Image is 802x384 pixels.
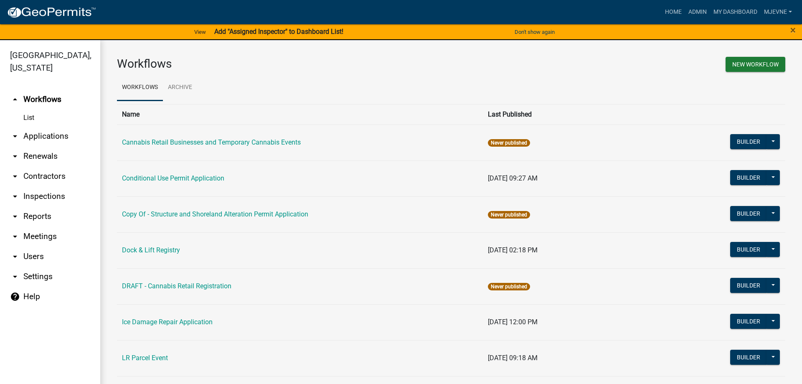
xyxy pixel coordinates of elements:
h3: Workflows [117,57,445,71]
a: My Dashboard [710,4,761,20]
i: arrow_drop_down [10,272,20,282]
i: arrow_drop_down [10,171,20,181]
a: Ice Damage Repair Application [122,318,213,326]
a: Admin [685,4,710,20]
button: Builder [730,350,767,365]
span: Never published [488,283,530,290]
a: LR Parcel Event [122,354,168,362]
i: arrow_drop_down [10,151,20,161]
button: Builder [730,206,767,221]
span: × [790,24,796,36]
a: View [191,25,209,39]
a: MJevne [761,4,795,20]
span: Never published [488,139,530,147]
a: Dock & Lift Registry [122,246,180,254]
a: Copy Of - Structure and Shoreland Alteration Permit Application [122,210,308,218]
a: Conditional Use Permit Application [122,174,224,182]
button: Builder [730,314,767,329]
strong: Add "Assigned Inspector" to Dashboard List! [214,28,343,36]
button: New Workflow [726,57,785,72]
span: Never published [488,211,530,219]
a: Cannabis Retail Businesses and Temporary Cannabis Events [122,138,301,146]
span: [DATE] 02:18 PM [488,246,538,254]
i: arrow_drop_down [10,191,20,201]
button: Builder [730,134,767,149]
span: [DATE] 09:27 AM [488,174,538,182]
button: Builder [730,278,767,293]
button: Close [790,25,796,35]
i: arrow_drop_down [10,231,20,242]
a: Workflows [117,74,163,101]
span: [DATE] 09:18 AM [488,354,538,362]
i: arrow_drop_down [10,211,20,221]
i: help [10,292,20,302]
button: Builder [730,242,767,257]
i: arrow_drop_down [10,131,20,141]
i: arrow_drop_down [10,252,20,262]
button: Builder [730,170,767,185]
a: DRAFT - Cannabis Retail Registration [122,282,231,290]
th: Last Published [483,104,676,125]
a: Archive [163,74,197,101]
th: Name [117,104,483,125]
button: Don't show again [511,25,558,39]
a: Home [662,4,685,20]
span: [DATE] 12:00 PM [488,318,538,326]
i: arrow_drop_up [10,94,20,104]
